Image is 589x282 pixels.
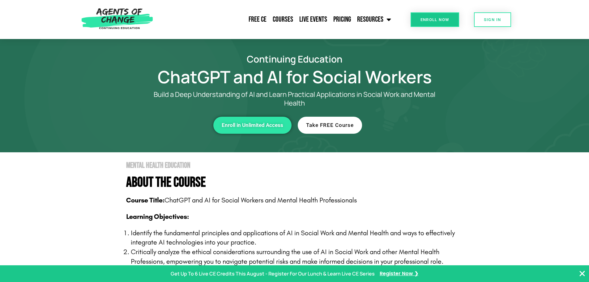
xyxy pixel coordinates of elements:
h2: Mental Health Education [126,162,471,169]
p: Build a Deep Understanding of AI and Learn Practical Applications in Social Work and Mental Health [143,90,446,107]
p: ChatGPT and AI for Social Workers and Mental Health Professionals [126,196,471,205]
a: Register Now ❯ [380,269,418,278]
h1: ChatGPT and AI for Social Workers [118,70,471,84]
button: Close Banner [578,270,586,277]
a: Free CE [245,12,270,27]
a: SIGN IN [474,12,511,27]
span: Take FREE Course [306,123,354,128]
a: Courses [270,12,296,27]
span: Enroll in Unlimited Access [222,123,283,128]
span: SIGN IN [484,18,501,22]
a: Pricing [330,12,354,27]
nav: Menu [156,12,394,27]
h4: About The Course [126,176,471,189]
a: Enroll Now [411,12,459,27]
p: Get Up To 6 Live CE Credits This August - Register For Our Lunch & Learn Live CE Series [171,269,375,278]
a: Take FREE Course [298,117,362,134]
b: Course Title: [126,196,164,204]
a: Enroll in Unlimited Access [213,117,292,134]
a: Live Events [296,12,330,27]
p: Critically analyze the ethical considerations surrounding the use of AI in Social Work and other ... [131,247,471,267]
b: Learning Objectives: [126,213,189,221]
p: Identify the fundamental principles and applications of AI in Social Work and Mental Health and w... [131,228,471,248]
a: Resources [354,12,394,27]
span: Enroll Now [420,18,449,22]
h2: Continuing Education [118,54,471,63]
